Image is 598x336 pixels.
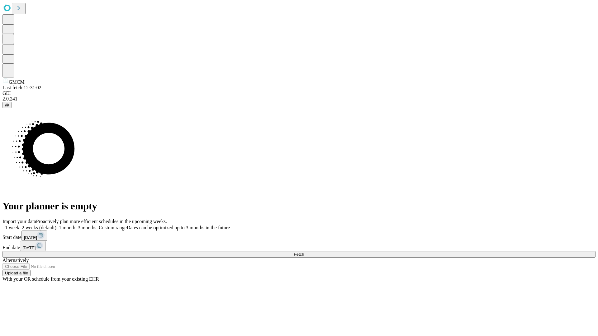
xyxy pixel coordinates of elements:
[2,270,31,276] button: Upload a file
[22,225,56,230] span: 2 weeks (default)
[127,225,231,230] span: Dates can be optimized up to 3 months in the future.
[9,79,25,85] span: GMCM
[22,245,36,250] span: [DATE]
[78,225,96,230] span: 3 months
[59,225,75,230] span: 1 month
[2,276,99,282] span: With your OR schedule from your existing EHR
[2,258,29,263] span: Alternatively
[2,219,36,224] span: Import your data
[24,235,37,240] span: [DATE]
[294,252,304,257] span: Fetch
[2,231,596,241] div: Start date
[2,102,12,108] button: @
[36,219,167,224] span: Proactively plan more efficient schedules in the upcoming weeks.
[21,231,47,241] button: [DATE]
[99,225,126,230] span: Custom range
[2,200,596,212] h1: Your planner is empty
[5,225,19,230] span: 1 week
[20,241,45,251] button: [DATE]
[2,241,596,251] div: End date
[2,91,596,96] div: GEI
[2,96,596,102] div: 2.0.241
[5,103,9,107] span: @
[2,251,596,258] button: Fetch
[2,85,41,90] span: Last fetch: 12:31:02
